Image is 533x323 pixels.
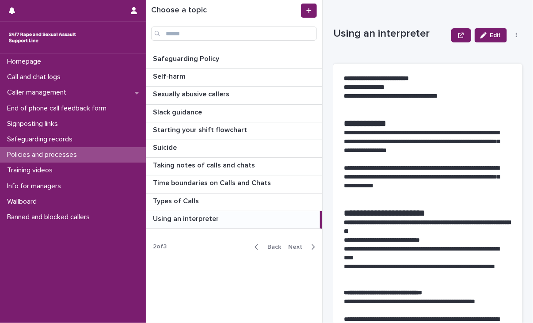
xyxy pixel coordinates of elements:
[146,158,322,175] a: Taking notes of calls and chatsTaking notes of calls and chats
[4,182,68,190] p: Info for managers
[146,105,322,122] a: Slack guidanceSlack guidance
[153,160,257,170] p: Taking notes of calls and chats
[146,51,322,69] a: Safeguarding PolicySafeguarding Policy
[262,244,281,250] span: Back
[4,151,84,159] p: Policies and processes
[153,195,201,205] p: Types of Calls
[146,236,174,258] p: 2 of 3
[146,175,322,193] a: Time boundaries on Calls and ChatsTime boundaries on Calls and Chats
[4,213,97,221] p: Banned and blocked callers
[4,57,48,66] p: Homepage
[490,32,501,38] span: Edit
[153,124,249,134] p: Starting your shift flowchart
[146,87,322,104] a: Sexually abusive callersSexually abusive callers
[151,6,299,15] h1: Choose a topic
[146,140,322,158] a: SuicideSuicide
[247,243,285,251] button: Back
[153,88,231,99] p: Sexually abusive callers
[153,53,221,63] p: Safeguarding Policy
[4,135,80,144] p: Safeguarding records
[475,28,507,42] button: Edit
[153,142,179,152] p: Suicide
[285,243,322,251] button: Next
[4,73,68,81] p: Call and chat logs
[153,177,273,187] p: Time boundaries on Calls and Chats
[288,244,308,250] span: Next
[333,27,448,40] p: Using an interpreter
[146,69,322,87] a: Self-harmSelf-harm
[4,88,73,97] p: Caller management
[153,71,187,81] p: Self-harm
[153,213,221,223] p: Using an interpreter
[7,29,78,46] img: rhQMoQhaT3yELyF149Cw
[146,122,322,140] a: Starting your shift flowchartStarting your shift flowchart
[4,198,44,206] p: Wallboard
[151,27,317,41] input: Search
[4,120,65,128] p: Signposting links
[4,166,60,175] p: Training videos
[4,104,114,113] p: End of phone call feedback form
[146,211,322,229] a: Using an interpreterUsing an interpreter
[146,194,322,211] a: Types of CallsTypes of Calls
[153,106,204,117] p: Slack guidance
